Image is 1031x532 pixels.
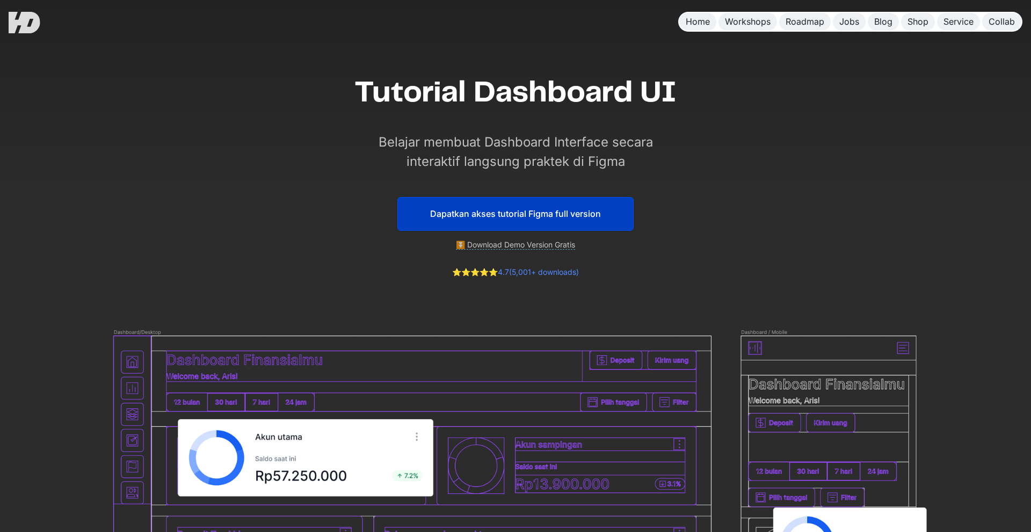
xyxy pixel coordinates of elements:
[679,13,716,31] a: Home
[365,133,666,171] p: Belajar membuat Dashboard Interface secara interaktif langsung praktek di Figma
[874,16,892,27] div: Blog
[943,16,974,27] div: Service
[937,13,980,31] a: Service
[901,13,935,31] a: Shop
[686,16,710,27] div: Home
[779,13,831,31] a: Roadmap
[839,16,859,27] div: Jobs
[868,13,899,31] a: Blog
[982,13,1021,31] a: Collab
[354,75,677,111] h1: Tutorial Dashboard UI
[907,16,928,27] div: Shop
[509,267,579,276] a: (5,001+ downloads)
[786,16,824,27] div: Roadmap
[456,240,575,250] a: ⏬ Download Demo Version Gratis
[833,13,866,31] a: Jobs
[718,13,777,31] a: Workshops
[989,16,1015,27] div: Collab
[725,16,771,27] div: Workshops
[452,267,498,276] a: ⭐️⭐️⭐️⭐️⭐️
[397,197,634,231] a: Dapatkan akses tutorial Figma full version
[452,267,579,278] div: 4.7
